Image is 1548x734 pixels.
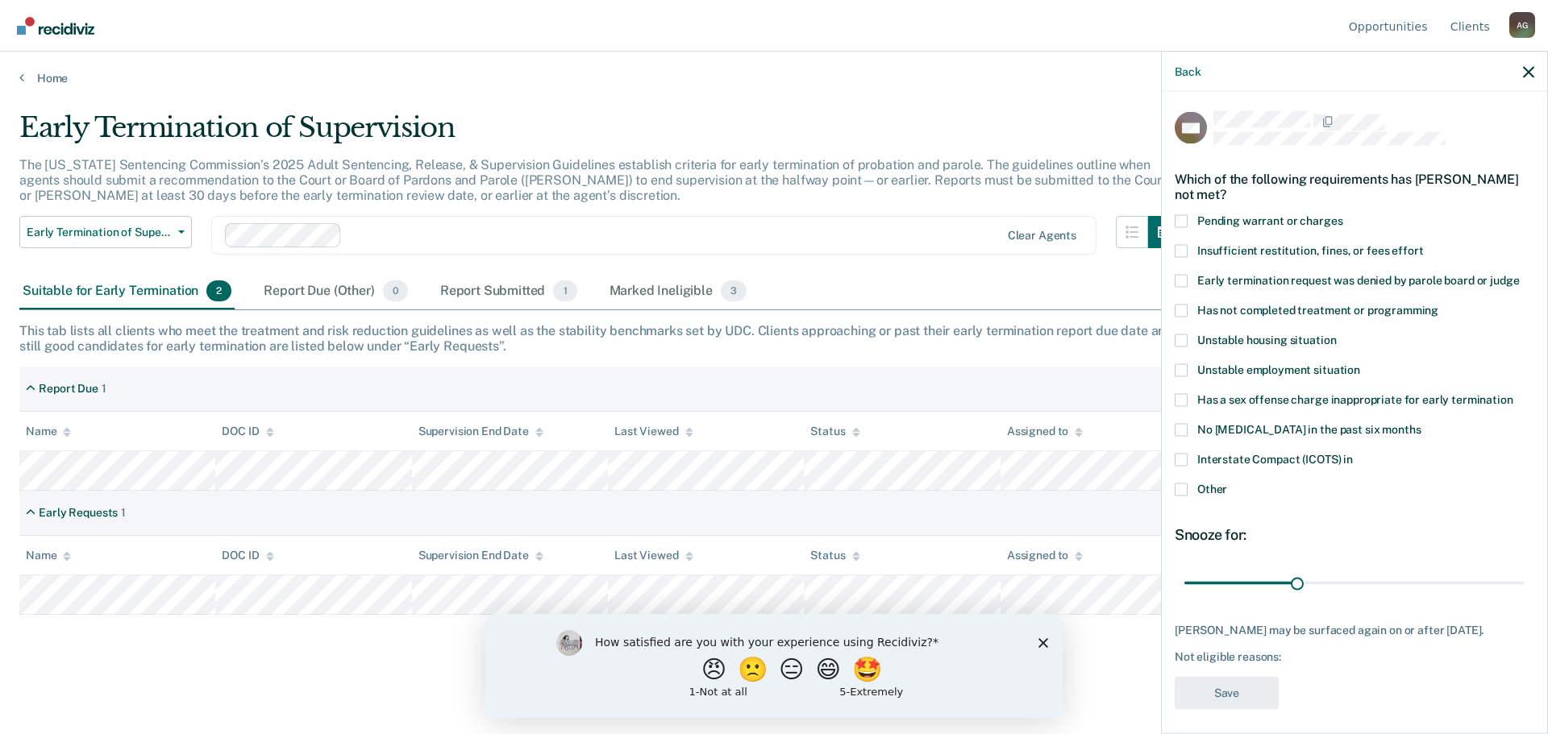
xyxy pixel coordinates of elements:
div: Not eligible reasons: [1175,650,1534,664]
div: Last Viewed [614,549,693,562]
span: Insufficient restitution, fines, or fees effort [1197,243,1423,256]
div: Report Due [39,382,98,396]
div: Snooze for: [1175,525,1534,543]
div: Supervision End Date [418,425,543,438]
span: Has not completed treatment or programming [1197,303,1438,316]
div: Report Due (Other) [260,274,410,309]
button: Profile dropdown button [1509,12,1535,38]
div: Early Requests [39,506,118,520]
button: Back [1175,64,1201,78]
span: Early termination request was denied by parole board or judge [1197,273,1519,286]
span: Unstable employment situation [1197,363,1360,375]
div: Assigned to [1007,425,1083,438]
p: The [US_STATE] Sentencing Commission’s 2025 Adult Sentencing, Release, & Supervision Guidelines e... [19,157,1167,203]
div: Name [26,425,71,438]
div: Which of the following requirements has [PERSON_NAME] not met? [1175,158,1534,214]
span: Other [1197,482,1227,495]
span: Unstable housing situation [1197,333,1336,346]
div: Name [26,549,71,562]
span: No [MEDICAL_DATA] in the past six months [1197,422,1421,435]
div: Status [810,425,859,438]
div: Early Termination of Supervision [19,111,1180,157]
button: Save [1175,676,1279,709]
a: Home [19,71,1529,85]
div: 1 [102,382,106,396]
div: Suitable for Early Termination [19,274,235,309]
span: Has a sex offense charge inappropriate for early termination [1197,392,1513,405]
span: 1 [553,280,576,301]
span: 2 [206,280,231,301]
div: DOC ID [222,425,273,438]
span: Pending warrant or charges [1197,214,1342,226]
div: [PERSON_NAME] may be surfaced again on or after [DATE]. [1175,623,1534,637]
span: 0 [383,280,408,301]
div: 1 [121,506,126,520]
div: Status [810,549,859,562]
div: Supervision End Date [418,549,543,562]
div: Assigned to [1007,549,1083,562]
span: Early Termination of Supervision [27,226,172,239]
iframe: Survey by Kim from Recidiviz [485,614,1063,718]
div: Report Submitted [437,274,580,309]
div: A G [1509,12,1535,38]
img: Recidiviz [17,17,94,35]
span: Interstate Compact (ICOTS) in [1197,452,1353,465]
div: Marked Ineligible [606,274,751,309]
div: DOC ID [222,549,273,562]
div: Clear agents [1008,229,1076,243]
span: 3 [721,280,747,301]
div: Last Viewed [614,425,693,438]
div: This tab lists all clients who meet the treatment and risk reduction guidelines as well as the st... [19,323,1529,354]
